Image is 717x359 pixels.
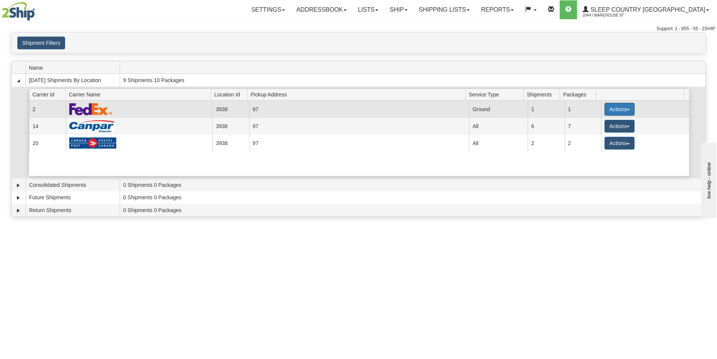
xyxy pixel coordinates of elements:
td: 7 [565,118,601,135]
span: Service Type [469,89,524,100]
td: 3938 [212,135,249,152]
img: Canpar [69,120,114,132]
td: 1 [565,101,601,118]
a: Lists [352,0,384,19]
span: Sleep Country [GEOGRAPHIC_DATA] [589,6,705,13]
img: FedEx Express® [69,103,113,115]
td: 2 [565,135,601,152]
td: Ground [469,101,528,118]
td: Consolidated Shipments [26,179,120,191]
td: 3938 [212,118,249,135]
a: Collapse [15,77,22,84]
td: 2 [528,135,564,152]
img: Canada Post [69,137,117,149]
a: Addressbook [291,0,352,19]
td: All [469,135,528,152]
span: Shipments [527,89,560,100]
td: 3938 [212,101,249,118]
button: Shipment Filters [17,37,65,49]
td: [DATE] Shipments By Location [26,74,120,87]
div: Support: 1 - 855 - 55 - 2SHIP [2,26,715,32]
span: Pickup Address [251,89,466,100]
span: 2044 / Warehouse 97 [583,12,639,19]
td: 9 Shipments 10 Packages [120,74,705,87]
span: Location Id [214,89,247,100]
a: Expand [15,194,22,202]
td: Return Shipments [26,204,120,217]
a: Shipping lists [413,0,475,19]
iframe: chat widget [700,141,716,218]
td: 0 Shipments 0 Packages [120,179,705,191]
span: Carrier Id [32,89,65,100]
div: live help - online [6,6,70,12]
a: Expand [15,207,22,214]
td: 2 [29,101,65,118]
span: Carrier Name [69,89,211,100]
td: 97 [249,101,469,118]
span: Name [29,62,120,73]
td: 1 [528,101,564,118]
a: Sleep Country [GEOGRAPHIC_DATA] 2044 / Warehouse 97 [577,0,715,19]
td: 14 [29,118,65,135]
td: Future Shipments [26,191,120,204]
td: 0 Shipments 0 Packages [120,191,705,204]
a: Reports [475,0,519,19]
td: 20 [29,135,65,152]
a: Expand [15,182,22,189]
a: Ship [384,0,413,19]
td: 0 Shipments 0 Packages [120,204,705,217]
td: 97 [249,135,469,152]
td: 6 [528,118,564,135]
button: Actions [604,137,635,150]
td: 97 [249,118,469,135]
span: Packages [563,89,596,100]
img: logo2044.jpg [2,2,35,21]
button: Actions [604,103,635,116]
td: All [469,118,528,135]
a: Settings [245,0,291,19]
button: Actions [604,120,635,133]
